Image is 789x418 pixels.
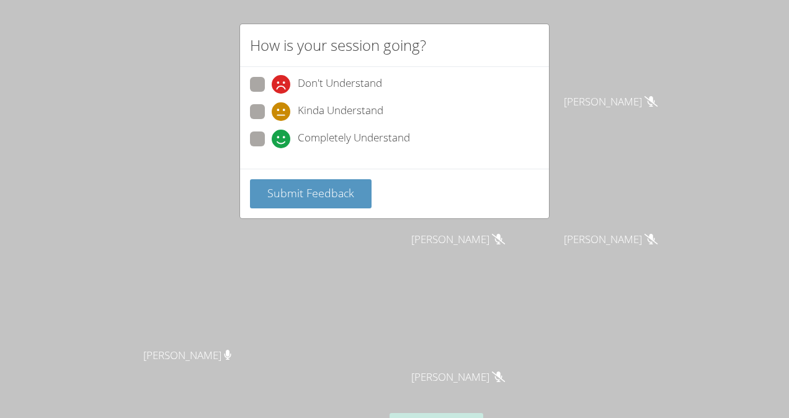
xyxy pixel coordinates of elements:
[250,34,426,56] h2: How is your session going?
[298,75,382,94] span: Don't Understand
[298,130,410,148] span: Completely Understand
[298,102,383,121] span: Kinda Understand
[250,179,372,208] button: Submit Feedback
[267,185,354,200] span: Submit Feedback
